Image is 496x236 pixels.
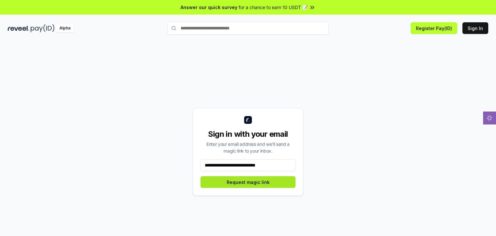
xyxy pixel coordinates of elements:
button: Sign In [462,22,488,34]
div: Enter your email address and we’ll send a magic link to your inbox. [201,141,295,154]
div: Alpha [56,24,74,32]
span: Answer our quick survey [181,4,237,11]
img: reveel_dark [8,24,29,32]
div: Sign in with your email [201,129,295,139]
span: for a chance to earn 10 USDT 📝 [239,4,308,11]
button: Request magic link [201,176,295,188]
img: pay_id [31,24,55,32]
button: Register Pay(ID) [411,22,457,34]
img: logo_small [244,116,252,124]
